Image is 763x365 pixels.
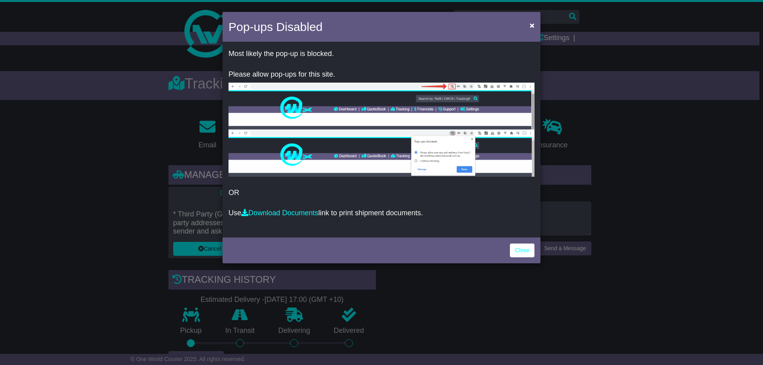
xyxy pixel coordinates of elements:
p: Most likely the pop-up is blocked. [229,50,534,58]
span: × [530,21,534,30]
p: Use link to print shipment documents. [229,209,534,218]
h4: Pop-ups Disabled [229,18,323,36]
p: Please allow pop-ups for this site. [229,70,534,79]
button: Close [526,17,538,33]
a: Download Documents [241,209,318,217]
div: OR [223,44,540,236]
img: allow-popup-2.png [229,129,534,177]
a: Close [510,243,534,257]
img: allow-popup-1.png [229,83,534,129]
